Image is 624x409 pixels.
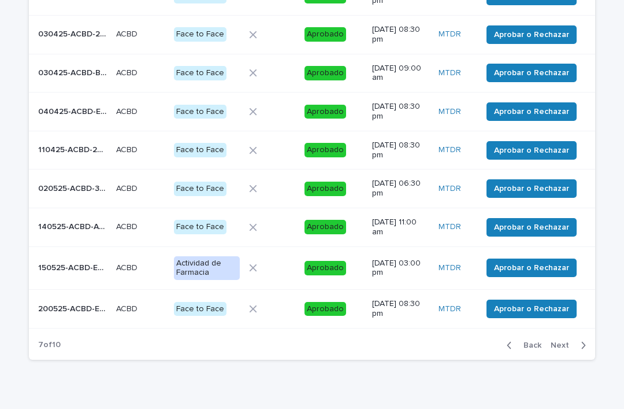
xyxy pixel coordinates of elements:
[38,182,109,194] p: 020525-ACBD-31BBC5
[174,220,226,234] div: Face to Face
[304,182,346,196] div: Aprobado
[439,263,461,273] a: MTDR
[494,145,569,156] span: Aprobar o Rechazar
[304,143,346,157] div: Aprobado
[38,27,109,39] p: 030425-ACBD-2EEA5F
[546,340,595,351] button: Next
[29,170,595,208] tr: 020525-ACBD-31BBC5020525-ACBD-31BBC5 ACBDACBD Face to FaceAprobado[DATE] 06:30 pmMTDR Aprobar o R...
[38,302,109,314] p: 200525-ACBD-E55F06
[116,66,140,78] p: ACBD
[372,299,429,319] p: [DATE] 08:30 pm
[29,290,595,329] tr: 200525-ACBD-E55F06200525-ACBD-E55F06 ACBDACBD Face to FaceAprobado[DATE] 08:30 pmMTDR Aprobar o R...
[486,218,577,237] button: Aprobar o Rechazar
[494,29,569,40] span: Aprobar o Rechazar
[304,220,346,234] div: Aprobado
[372,64,429,83] p: [DATE] 09:00 am
[439,30,461,39] a: MTDR
[304,105,346,119] div: Aprobado
[116,261,140,273] p: ACBD
[372,141,429,160] p: [DATE] 08:30 pm
[494,106,569,117] span: Aprobar o Rechazar
[304,261,346,275] div: Aprobado
[372,25,429,45] p: [DATE] 08:30 pm
[517,341,541,349] span: Back
[38,66,109,78] p: 030425-ACBD-BE8613
[486,141,577,160] button: Aprobar o Rechazar
[174,105,226,119] div: Face to Face
[174,27,226,42] div: Face to Face
[116,27,140,39] p: ACBD
[174,182,226,196] div: Face to Face
[116,182,140,194] p: ACBD
[38,105,109,117] p: 040425-ACBD-E457A0
[372,259,429,278] p: [DATE] 03:00 pm
[439,145,461,155] a: MTDR
[29,54,595,93] tr: 030425-ACBD-BE8613030425-ACBD-BE8613 ACBDACBD Face to FaceAprobado[DATE] 09:00 amMTDR Aprobar o R...
[304,302,346,316] div: Aprobado
[38,261,109,273] p: 150525-ACBD-E063E0
[304,27,346,42] div: Aprobado
[486,25,577,44] button: Aprobar o Rechazar
[486,300,577,318] button: Aprobar o Rechazar
[29,208,595,246] tr: 140525-ACBD-AE52B0140525-ACBD-AE52B0 ACBDACBD Face to FaceAprobado[DATE] 11:00 amMTDR Aprobar o R...
[304,66,346,80] div: Aprobado
[372,179,429,198] p: [DATE] 06:30 pm
[174,66,226,80] div: Face to Face
[116,302,140,314] p: ACBD
[439,222,461,232] a: MTDR
[174,256,240,281] div: Actividad de Farmacia
[494,262,569,274] span: Aprobar o Rechazar
[29,246,595,290] tr: 150525-ACBD-E063E0150525-ACBD-E063E0 ACBDACBD Actividad de FarmaciaAprobado[DATE] 03:00 pmMTDR Ap...
[439,184,461,194] a: MTDR
[494,183,569,194] span: Aprobar o Rechazar
[116,143,140,155] p: ACBD
[372,102,429,121] p: [DATE] 08:30 pm
[29,331,70,359] p: 7 of 10
[29,15,595,54] tr: 030425-ACBD-2EEA5F030425-ACBD-2EEA5F ACBDACBD Face to FaceAprobado[DATE] 08:30 pmMTDR Aprobar o R...
[494,222,569,233] span: Aprobar o Rechazar
[551,341,576,349] span: Next
[174,302,226,316] div: Face to Face
[439,107,461,117] a: MTDR
[494,67,569,79] span: Aprobar o Rechazar
[486,179,577,198] button: Aprobar o Rechazar
[486,102,577,121] button: Aprobar o Rechazar
[494,303,569,315] span: Aprobar o Rechazar
[439,68,461,78] a: MTDR
[372,218,429,237] p: [DATE] 11:00 am
[116,105,140,117] p: ACBD
[29,93,595,131] tr: 040425-ACBD-E457A0040425-ACBD-E457A0 ACBDACBD Face to FaceAprobado[DATE] 08:30 pmMTDR Aprobar o R...
[38,220,109,232] p: 140525-ACBD-AE52B0
[29,131,595,170] tr: 110425-ACBD-2864FD110425-ACBD-2864FD ACBDACBD Face to FaceAprobado[DATE] 08:30 pmMTDR Aprobar o R...
[439,304,461,314] a: MTDR
[116,220,140,232] p: ACBD
[174,143,226,157] div: Face to Face
[486,259,577,277] button: Aprobar o Rechazar
[38,143,109,155] p: 110425-ACBD-2864FD
[497,340,546,351] button: Back
[486,64,577,82] button: Aprobar o Rechazar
